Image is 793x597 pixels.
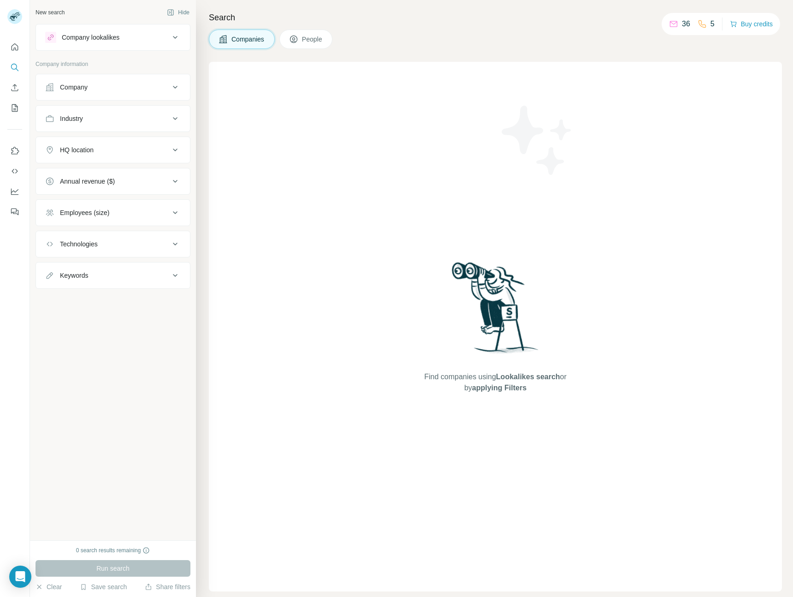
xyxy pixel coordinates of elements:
span: Lookalikes search [496,373,560,381]
div: New search [36,8,65,17]
button: Employees (size) [36,202,190,224]
button: Clear [36,582,62,591]
p: 36 [682,18,690,30]
button: HQ location [36,139,190,161]
img: Surfe Illustration - Stars [496,99,579,182]
button: Keywords [36,264,190,287]
span: applying Filters [472,384,527,392]
div: HQ location [60,145,94,155]
button: Quick start [7,39,22,55]
img: Surfe Illustration - Woman searching with binoculars [448,260,544,363]
h4: Search [209,11,782,24]
div: Keywords [60,271,88,280]
button: Industry [36,107,190,130]
button: Feedback [7,203,22,220]
div: Company [60,83,88,92]
div: Industry [60,114,83,123]
button: Search [7,59,22,76]
button: Technologies [36,233,190,255]
p: Company information [36,60,190,68]
span: Find companies using or by [421,371,569,394]
button: Hide [160,6,196,19]
button: Company [36,76,190,98]
p: 5 [710,18,715,30]
div: Open Intercom Messenger [9,566,31,588]
button: Use Surfe API [7,163,22,179]
button: My lists [7,100,22,116]
button: Enrich CSV [7,79,22,96]
span: Companies [231,35,265,44]
button: Save search [80,582,127,591]
div: Company lookalikes [62,33,119,42]
div: Employees (size) [60,208,109,217]
span: People [302,35,323,44]
div: Annual revenue ($) [60,177,115,186]
button: Buy credits [730,18,773,30]
button: Annual revenue ($) [36,170,190,192]
div: Technologies [60,239,98,249]
div: 0 search results remaining [76,546,150,555]
button: Company lookalikes [36,26,190,48]
button: Use Surfe on LinkedIn [7,143,22,159]
button: Share filters [145,582,190,591]
button: Dashboard [7,183,22,200]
